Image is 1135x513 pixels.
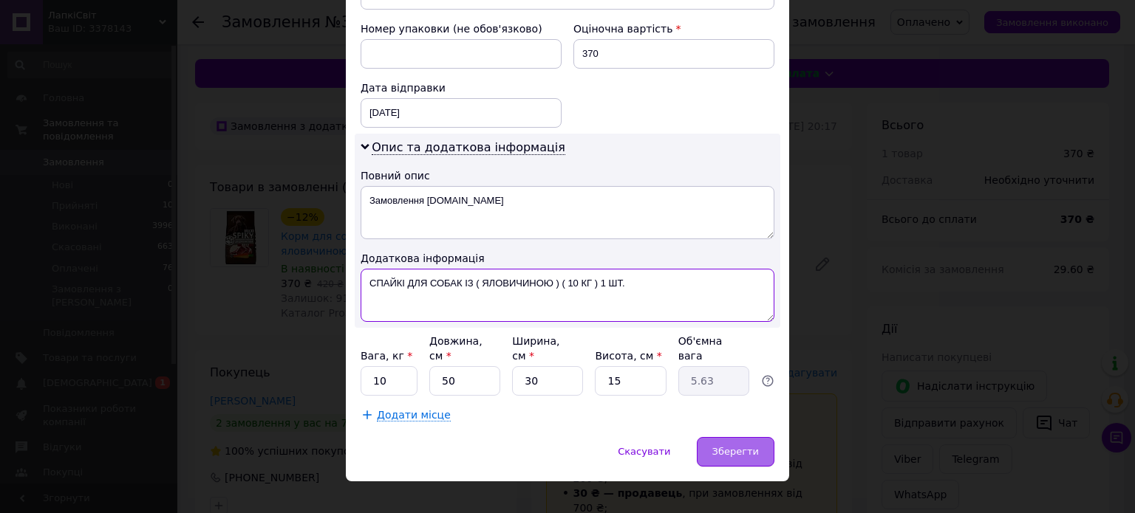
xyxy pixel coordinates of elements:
div: Повний опис [361,168,774,183]
div: Об'ємна вага [678,334,749,363]
label: Висота, см [595,350,661,362]
span: Опис та додаткова інформація [372,140,565,155]
label: Ширина, см [512,335,559,362]
label: Довжина, см [429,335,483,362]
span: Додати місце [377,409,451,421]
div: Номер упаковки (не обов'язково) [361,21,562,36]
span: Скасувати [618,446,670,457]
div: Оціночна вартість [573,21,774,36]
label: Вага, кг [361,350,412,362]
span: Зберегти [712,446,759,457]
div: Дата відправки [361,80,562,95]
div: Додаткова інформація [361,251,774,266]
textarea: Замовлення [DOMAIN_NAME] [361,186,774,239]
textarea: СПАЙКІ ДЛЯ СОБАК ІЗ ( ЯЛОВИЧИНОЮ ) ( 10 КГ ) 1 ШТ. [361,269,774,322]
